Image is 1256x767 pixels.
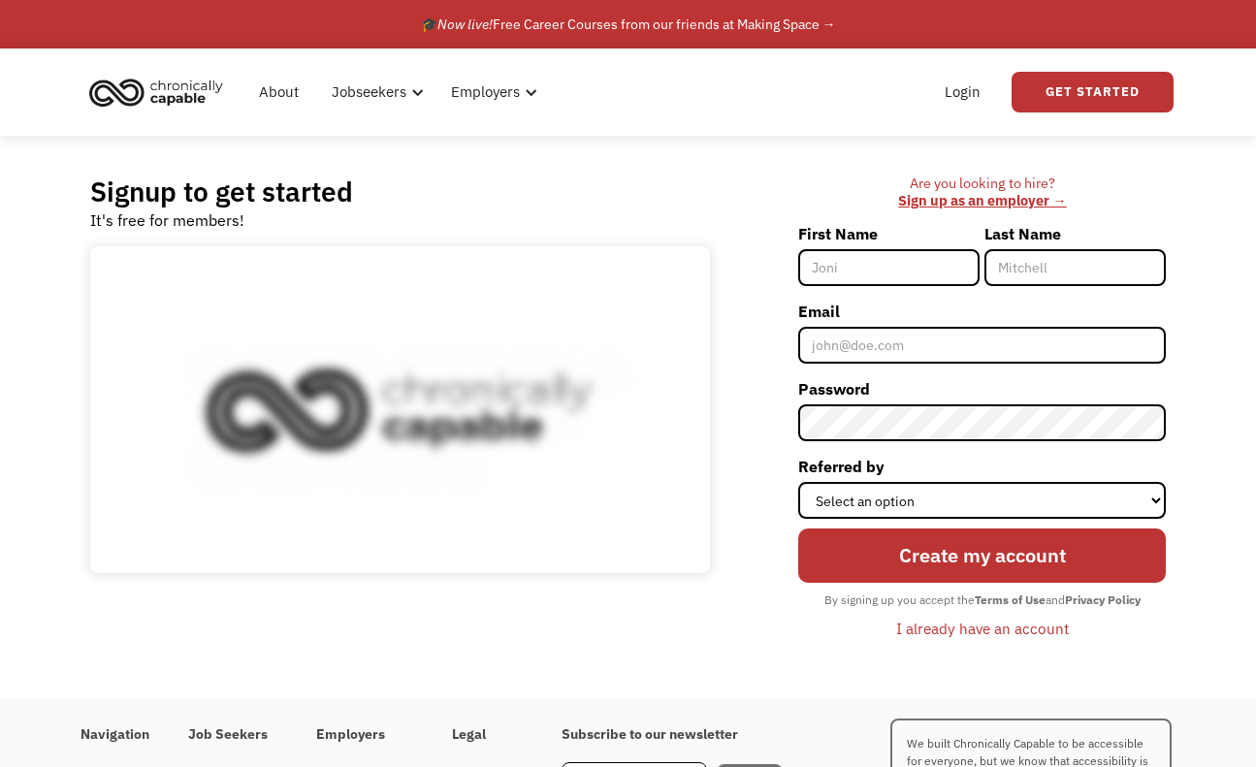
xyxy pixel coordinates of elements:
label: Password [798,373,1166,404]
input: Create my account [798,528,1166,583]
div: Employers [451,80,520,104]
div: I already have an account [896,617,1069,640]
h4: Job Seekers [188,726,277,744]
a: About [247,61,310,123]
input: Joni [798,249,980,286]
h4: Navigation [81,726,149,744]
input: john@doe.com [798,327,1166,364]
a: home [83,71,238,113]
img: Chronically Capable logo [83,71,229,113]
div: Are you looking to hire? ‍ [798,175,1166,210]
strong: Terms of Use [975,592,1046,607]
h4: Subscribe to our newsletter [562,726,783,744]
label: Last Name [984,218,1166,249]
h4: Legal [452,726,523,744]
h2: Signup to get started [90,175,353,208]
div: It's free for members! [90,208,244,232]
div: Jobseekers [320,61,430,123]
div: Employers [439,61,543,123]
input: Mitchell [984,249,1166,286]
em: Now live! [437,16,493,33]
a: I already have an account [882,612,1083,645]
h4: Employers [316,726,413,744]
label: First Name [798,218,980,249]
form: Member-Signup-Form [798,218,1166,645]
div: Jobseekers [332,80,406,104]
a: Sign up as an employer → [898,191,1066,209]
strong: Privacy Policy [1065,592,1141,607]
a: Get Started [1012,72,1174,112]
div: By signing up you accept the and [815,588,1150,613]
label: Referred by [798,451,1166,482]
div: 🎓 Free Career Courses from our friends at Making Space → [421,13,836,36]
label: Email [798,296,1166,327]
a: Login [933,61,992,123]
